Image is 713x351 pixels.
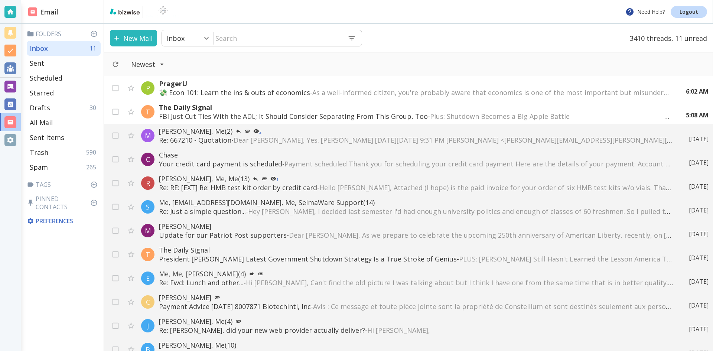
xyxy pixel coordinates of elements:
[145,131,151,140] p: M
[30,88,54,97] p: Starred
[250,127,264,136] button: 2
[159,136,674,144] p: Re: 667210 - Quotation -
[159,88,671,97] p: 💸 Econ 101: Learn the ins & outs of economics -
[30,44,48,53] p: Inbox
[159,159,674,168] p: Your credit card payment is scheduled -
[159,198,674,207] p: Me, [EMAIL_ADDRESS][DOMAIN_NAME], Me, SelmaWare Support (14)
[89,104,99,112] p: 30
[86,163,99,171] p: 265
[689,325,709,333] p: [DATE]
[159,293,674,302] p: [PERSON_NAME]
[109,58,122,71] button: Refresh
[159,317,674,326] p: [PERSON_NAME], Me (4)
[145,226,151,235] p: M
[25,214,101,228] div: Preferences
[146,250,150,259] p: T
[159,150,674,159] p: Chase
[689,301,709,309] p: [DATE]
[27,130,101,145] div: Sent Items
[146,107,150,116] p: T
[159,269,674,278] p: Me, Me, [PERSON_NAME] (4)
[146,202,150,211] p: S
[27,115,101,130] div: All Mail
[689,254,709,262] p: [DATE]
[159,183,674,192] p: Re: RE: [EXT] Re: HMB test kit order by credit card -
[159,103,671,112] p: The Daily Signal
[27,41,101,56] div: Inbox11
[146,84,150,92] p: P
[146,155,150,164] p: C
[146,274,150,283] p: E
[30,118,53,127] p: All Mail
[167,34,185,43] p: Inbox
[159,222,674,231] p: [PERSON_NAME]
[124,56,172,72] button: Filter
[689,159,709,167] p: [DATE]
[30,59,44,68] p: Sent
[671,6,707,18] a: Logout
[159,112,671,121] p: FBI Just Cut Ties With the ADL; It Should Consider Separating From This Group, Too -
[367,326,430,335] span: Hi [PERSON_NAME],
[689,206,709,214] p: [DATE]
[28,7,58,17] h2: Email
[146,298,150,306] p: C
[86,148,99,156] p: 590
[27,100,101,115] div: Drafts30
[146,6,180,18] img: BioTech International
[30,74,62,82] p: Scheduled
[159,174,674,183] p: [PERSON_NAME], Me, Me (13)
[30,148,48,157] p: Trash
[276,178,279,182] p: 1
[214,30,342,46] input: Search
[27,85,101,100] div: Starred
[30,103,50,112] p: Drafts
[259,130,261,134] p: 2
[110,9,140,14] img: bizwise
[159,231,674,240] p: Update for our Patriot Post supporters -
[159,341,674,350] p: [PERSON_NAME], Me (10)
[27,181,101,189] p: Tags
[159,278,674,287] p: Re: Fwd: Lunch and other... -
[267,174,281,183] button: 1
[686,87,709,95] p: 6:02 AM
[680,9,698,14] p: Logout
[27,160,101,175] div: Spam265
[28,7,37,16] img: DashboardSidebarEmail.svg
[146,179,150,188] p: R
[689,135,709,143] p: [DATE]
[159,246,674,254] p: The Daily Signal
[30,133,64,142] p: Sent Items
[159,127,674,136] p: [PERSON_NAME], Me (2)
[159,207,674,216] p: Re: Just a simple question... -
[689,277,709,286] p: [DATE]
[159,302,674,311] p: Payment Advice [DATE] 8007871 Biotechintl, Inc -
[27,30,101,38] p: Folders
[27,195,101,211] p: Pinned Contacts
[27,71,101,85] div: Scheduled
[625,30,707,46] p: 3410 threads, 11 unread
[686,111,709,119] p: 5:08 AM
[89,44,99,52] p: 11
[625,7,665,16] p: Need Help?
[159,79,671,88] p: PragerU
[147,321,149,330] p: J
[689,230,709,238] p: [DATE]
[110,30,157,46] button: New Mail
[159,254,674,263] p: President [PERSON_NAME] Latest Government Shutdown Strategy Is a True Stroke of Genius -
[27,145,101,160] div: Trash590
[27,217,99,225] p: Preferences
[159,326,674,335] p: Re: [PERSON_NAME], did your new web provider actually deliver? -
[27,56,101,71] div: Sent
[30,163,48,172] p: Spam
[689,182,709,191] p: [DATE]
